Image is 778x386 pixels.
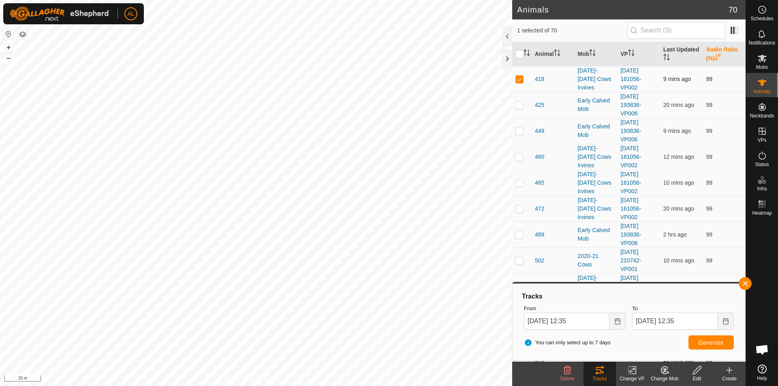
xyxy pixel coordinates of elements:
div: Open chat [750,337,774,362]
span: Animals [753,89,771,94]
span: Status [755,162,769,167]
th: Audio Ratio (%) [703,42,746,66]
span: Infra [757,186,767,191]
span: 449 [535,127,544,135]
div: [DATE]-[DATE] Cows Irvines [578,196,614,222]
button: Choose Date [609,313,626,330]
span: 99 [706,231,712,238]
a: Contact Us [264,375,288,383]
span: 418 [535,75,544,83]
span: Schedules [750,16,773,21]
a: [DATE] 161056-VP002 [620,171,641,194]
span: 11 Sept 2025, 10:14 am [663,231,687,238]
span: 1 selected of 70 [517,26,627,35]
span: 70 [729,4,737,16]
p-sorticon: Activate to sort [628,51,635,57]
div: Change VP [616,375,648,382]
a: Help [746,361,778,384]
a: [DATE] 193836-VP006 [620,223,641,246]
h2: Animals [517,5,729,15]
a: Privacy Policy [224,375,254,383]
span: 472 [535,205,544,213]
span: Delete [560,376,575,382]
span: 460 [535,153,544,161]
a: [DATE] 161056-VP002 [620,67,641,91]
span: Notifications [749,41,775,45]
div: Tracks [583,375,616,382]
span: Mobs [756,65,768,70]
a: [DATE] 193836-VP006 [620,119,641,143]
div: Early Calved Mob [578,122,614,139]
a: [DATE] 193836-VP006 [620,93,641,117]
button: Generate [688,335,734,350]
th: Last Updated [660,42,703,66]
span: Heatmap [752,211,772,215]
label: From [524,305,626,313]
span: 11 Sept 2025, 12:25 pm [663,76,691,82]
span: 502 [535,256,544,265]
div: [DATE]-[DATE] Cows Irvines [578,144,614,170]
span: 11 Sept 2025, 12:24 pm [663,257,694,264]
div: Create [713,375,746,382]
p-sorticon: Activate to sort [715,55,721,62]
span: 99 [706,154,712,160]
a: [DATE] 161056-VP002 [620,145,641,168]
div: [DATE]-[DATE] Cows Irvines [578,66,614,92]
span: 99 [706,76,712,82]
p-sorticon: Activate to sort [663,55,670,62]
div: Early Calved Mob [578,226,614,243]
span: You can only select up to 7 days [524,339,611,347]
button: – [4,53,13,63]
a: [DATE] 161056-VP002 [620,197,641,220]
p-sorticon: Activate to sort [554,51,560,57]
span: 11 Sept 2025, 12:25 pm [663,128,691,134]
span: 425 [535,101,544,109]
span: 11 Sept 2025, 12:24 pm [663,179,694,186]
span: Generate [699,339,724,346]
div: [DATE]-[DATE] Cows Irvines [578,274,614,299]
span: 489 [535,230,544,239]
input: Search (S) [627,22,725,39]
span: 11 Sept 2025, 12:22 pm [663,154,694,160]
div: Early Calved Mob [578,96,614,113]
span: Help [757,376,767,381]
div: Tracks [521,292,737,301]
span: 99 [706,205,712,212]
span: AL [127,10,134,18]
button: Reset Map [4,29,13,39]
span: 99 [706,179,712,186]
th: VP [617,42,660,66]
span: VPs [757,138,766,143]
p-sorticon: Activate to sort [524,51,530,57]
div: [DATE]-[DATE] Cows Irvines [578,170,614,196]
button: + [4,43,13,52]
a: [DATE] 210742-VP001 [620,249,641,272]
div: Change Mob [648,375,681,382]
th: Mob [575,42,618,66]
span: 11 Sept 2025, 12:14 pm [663,102,694,108]
div: Edit [681,375,713,382]
span: 99 [706,102,712,108]
span: 99 [706,257,712,264]
img: Gallagher Logo [10,6,111,21]
span: 11 Sept 2025, 12:14 pm [663,205,694,212]
div: 2020-21 Cows [578,252,614,269]
span: 465 [535,179,544,187]
button: Choose Date [718,313,734,330]
th: Animal [532,42,575,66]
button: Map Layers [18,30,28,39]
p-sorticon: Activate to sort [589,51,596,57]
span: 99 [706,128,712,134]
span: Neckbands [750,113,774,118]
a: [DATE] 161056-VP002 [620,275,641,298]
label: To [632,305,734,313]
